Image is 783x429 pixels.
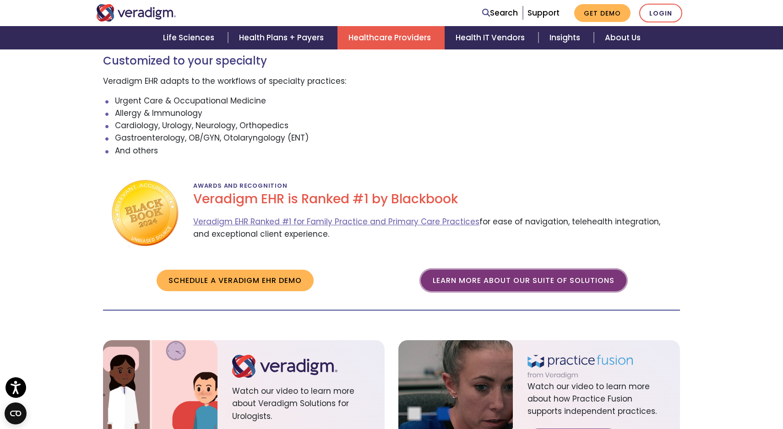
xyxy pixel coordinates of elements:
a: Get Demo [574,4,631,22]
a: Insights [538,26,594,49]
li: Urgent Care & Occupational Medicine [115,95,680,107]
iframe: Drift Chat Widget [607,372,772,418]
li: And others [115,145,680,157]
span: for ease of navigation, telehealth integration, and exceptional client experience. [193,214,673,248]
a: Support [527,7,560,18]
img: logo.svg [232,355,337,378]
li: Cardiology, Urology, Neurology, Orthopedics [115,119,680,132]
img: blackbook-ranking-2024.png [110,179,179,248]
li: Gastroenterology, OB/GYN, Otolaryngology (ENT) [115,132,680,144]
a: Veradigm EHR Ranked #1 for Family Practice and Primary Care Practices [193,216,479,227]
a: About Us [594,26,652,49]
p: Veradigm EHR adapts to the workflows of specialty practices: [103,75,680,87]
h2: Veradigm EHR is Ranked #1 by Blackbook [193,191,673,207]
li: Allergy & Immunology [115,107,680,119]
a: Login [639,4,682,22]
img: Veradigm logo [96,4,176,22]
a: Search [482,7,518,19]
a: Schedule a Veradigm EHR demo [157,270,314,291]
span: Awards and Recognition [193,178,288,193]
a: Life Sciences [152,26,228,49]
img: practice-fusion-logo.svg [527,355,633,379]
h3: Customized to your specialty [103,54,680,68]
a: Healthcare Providers [337,26,445,49]
a: Learn more about our suite of solutions [421,270,626,291]
button: Open CMP widget [5,402,27,424]
span: Watch our video to learn more about how Practice Fusion supports independent practices. [527,379,665,429]
a: Health Plans + Payers [228,26,337,49]
a: Health IT Vendors [445,26,538,49]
